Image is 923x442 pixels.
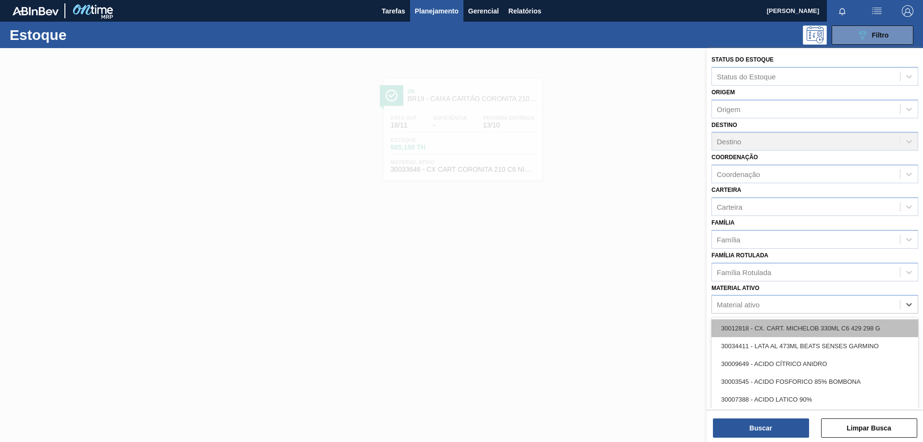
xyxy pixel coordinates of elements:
[872,31,889,39] span: Filtro
[711,56,773,63] label: Status do Estoque
[717,202,742,211] div: Carteira
[711,89,735,96] label: Origem
[711,285,760,291] label: Material ativo
[711,337,918,355] div: 30034411 - LATA AL 473ML BEATS SENSES GARMINO
[717,235,740,243] div: Família
[717,301,760,309] div: Material ativo
[711,319,918,337] div: 30012818 - CX. CART. MICHELOB 330ML C6 429 298 G
[711,252,768,259] label: Família Rotulada
[717,72,776,80] div: Status do Estoque
[12,7,59,15] img: TNhmsLtSVTkK8tSr43FrP2fwEKptu5GPRR3wAAAABJRU5ErkJggg==
[711,187,741,193] label: Carteira
[717,105,740,113] div: Origem
[832,25,913,45] button: Filtro
[415,5,459,17] span: Planejamento
[468,5,499,17] span: Gerencial
[902,5,913,17] img: Logout
[382,5,405,17] span: Tarefas
[711,355,918,373] div: 30009649 - ACIDO CÍTRICO ANIDRO
[827,4,858,18] button: Notificações
[711,219,735,226] label: Família
[10,29,153,40] h1: Estoque
[803,25,827,45] div: Pogramando: nenhum usuário selecionado
[711,122,737,128] label: Destino
[711,154,758,161] label: Coordenação
[711,373,918,391] div: 30003545 - ACIDO FOSFORICO 85% BOMBONA
[717,170,760,178] div: Coordenação
[509,5,541,17] span: Relatórios
[711,391,918,408] div: 30007388 - ACIDO LATICO 90%
[871,5,883,17] img: userActions
[717,268,771,276] div: Família Rotulada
